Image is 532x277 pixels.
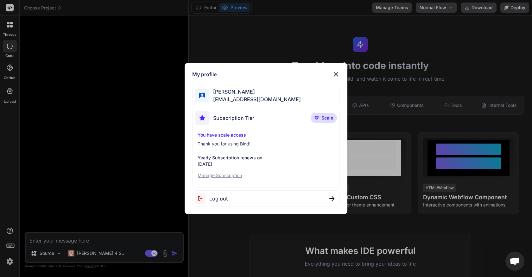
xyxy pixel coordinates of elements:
[332,71,340,78] img: close
[198,132,334,138] p: You have scale access
[314,116,319,120] img: premium
[195,111,209,125] img: subscription
[209,88,301,95] span: [PERSON_NAME]
[209,195,228,202] span: Log out
[199,93,205,99] img: profile
[505,252,524,271] a: Open chat
[192,71,217,78] h1: My profile
[198,172,334,179] p: Manage Subscription
[198,161,334,167] p: [DATE]
[198,155,334,161] p: Yearly Subscription renews on
[209,95,301,103] span: [EMAIL_ADDRESS][DOMAIN_NAME]
[198,141,334,147] p: Thank you for using Bind!
[195,193,209,204] img: logout
[321,115,333,121] span: Scale
[213,114,254,122] span: Subscription Tier
[329,196,334,201] img: close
